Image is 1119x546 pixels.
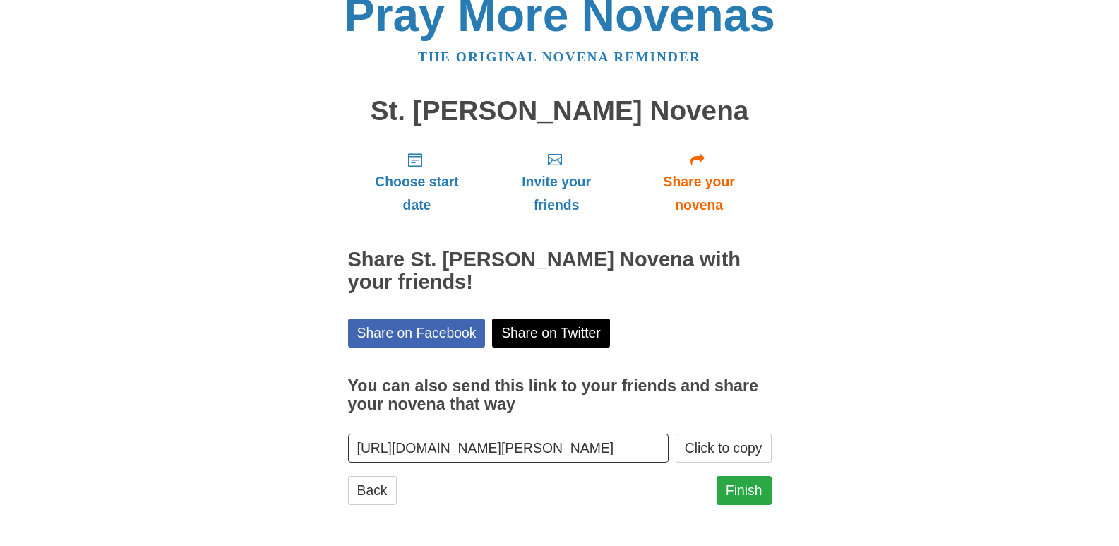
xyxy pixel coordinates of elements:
[348,377,772,413] h3: You can also send this link to your friends and share your novena that way
[348,140,486,224] a: Choose start date
[348,476,397,505] a: Back
[717,476,772,505] a: Finish
[500,170,612,217] span: Invite your friends
[676,434,772,463] button: Click to copy
[362,170,472,217] span: Choose start date
[348,249,772,294] h2: Share St. [PERSON_NAME] Novena with your friends!
[627,140,772,224] a: Share your novena
[418,49,701,64] a: The original novena reminder
[486,140,626,224] a: Invite your friends
[348,96,772,126] h1: St. [PERSON_NAME] Novena
[492,319,610,348] a: Share on Twitter
[641,170,758,217] span: Share your novena
[348,319,486,348] a: Share on Facebook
